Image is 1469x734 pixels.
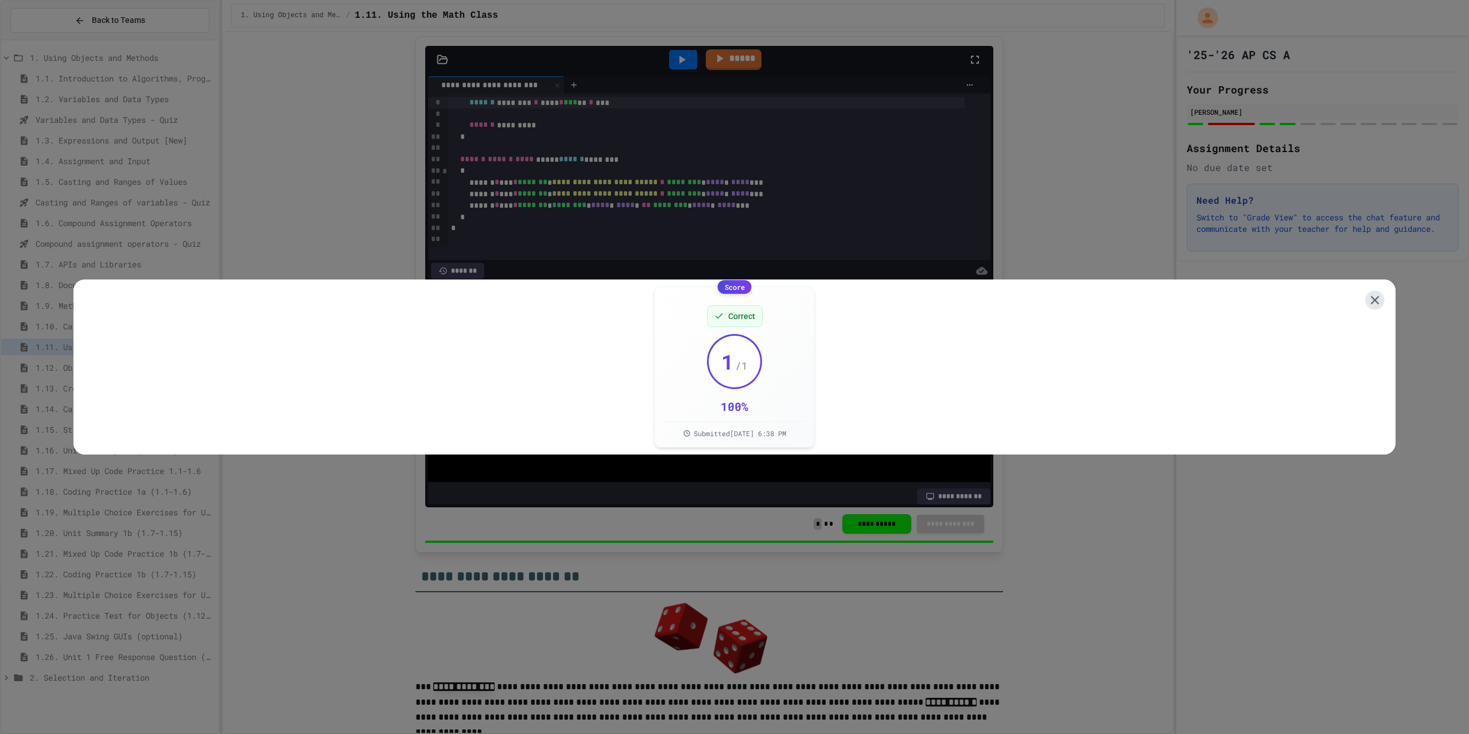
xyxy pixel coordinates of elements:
[718,280,752,294] div: Score
[735,358,748,374] span: / 1
[728,310,755,322] span: Correct
[721,350,734,373] span: 1
[721,398,748,414] div: 100 %
[694,429,786,438] span: Submitted [DATE] 6:38 PM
